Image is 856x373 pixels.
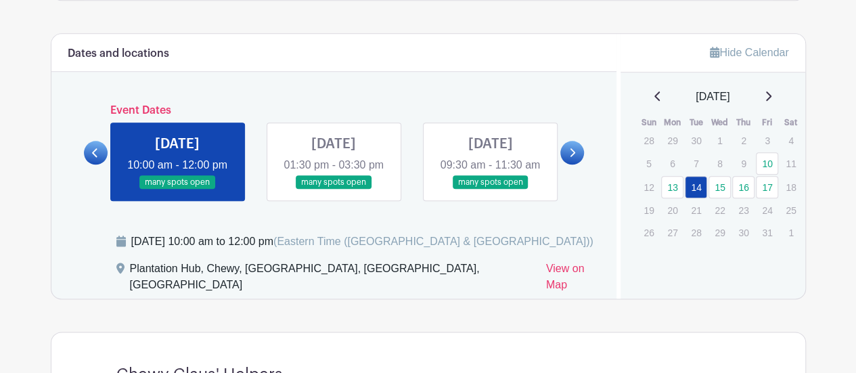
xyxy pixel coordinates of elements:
p: 19 [637,200,660,221]
p: 28 [637,130,660,151]
h6: Event Dates [108,104,561,117]
a: 17 [756,176,778,198]
p: 21 [685,200,707,221]
p: 1 [780,222,802,243]
p: 18 [780,177,802,198]
span: (Eastern Time ([GEOGRAPHIC_DATA] & [GEOGRAPHIC_DATA])) [273,236,593,247]
p: 25 [780,200,802,221]
p: 6 [661,153,683,174]
p: 26 [637,222,660,243]
p: 12 [637,177,660,198]
p: 11 [780,153,802,174]
th: Mon [660,116,684,129]
th: Tue [684,116,708,129]
p: 2 [732,130,754,151]
p: 24 [756,200,778,221]
p: 28 [685,222,707,243]
th: Sat [779,116,803,129]
a: 14 [685,176,707,198]
p: 5 [637,153,660,174]
a: 10 [756,152,778,175]
p: 22 [708,200,731,221]
p: 1 [708,130,731,151]
p: 29 [661,130,683,151]
p: 7 [685,153,707,174]
a: 13 [661,176,683,198]
a: View on Map [546,261,600,299]
p: 4 [780,130,802,151]
div: [DATE] 10:00 am to 12:00 pm [131,234,593,250]
a: 16 [732,176,754,198]
div: Plantation Hub, Chewy, [GEOGRAPHIC_DATA], [GEOGRAPHIC_DATA], [GEOGRAPHIC_DATA] [130,261,535,299]
h6: Dates and locations [68,47,169,60]
p: 30 [685,130,707,151]
th: Thu [731,116,755,129]
p: 27 [661,222,683,243]
p: 20 [661,200,683,221]
a: Hide Calendar [710,47,788,58]
th: Wed [708,116,731,129]
p: 30 [732,222,754,243]
p: 3 [756,130,778,151]
p: 9 [732,153,754,174]
a: 15 [708,176,731,198]
th: Fri [755,116,779,129]
th: Sun [637,116,660,129]
p: 8 [708,153,731,174]
p: 23 [732,200,754,221]
span: [DATE] [696,89,729,105]
p: 29 [708,222,731,243]
p: 31 [756,222,778,243]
